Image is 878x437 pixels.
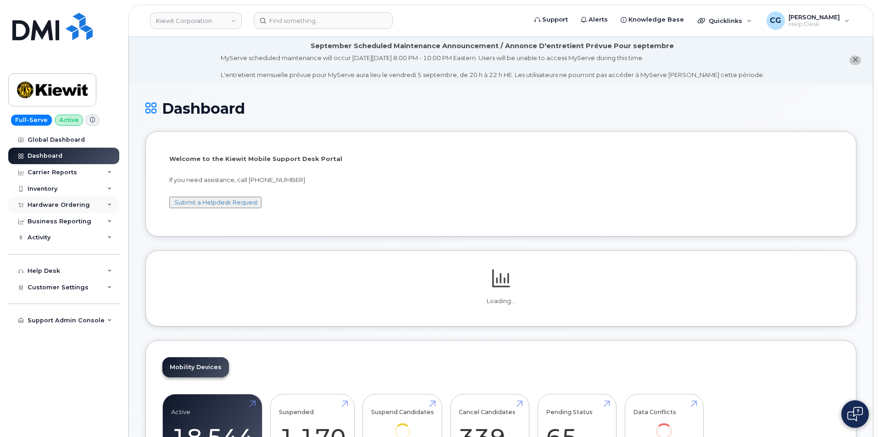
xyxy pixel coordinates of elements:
[162,357,229,377] a: Mobility Devices
[174,199,258,206] a: Submit a Helpdesk Request
[169,176,833,184] p: If you need assistance, call [PHONE_NUMBER]
[847,407,863,421] img: Open chat
[850,55,861,65] button: close notification
[169,155,833,163] p: Welcome to the Kiewit Mobile Support Desk Portal
[162,297,839,305] p: Loading...
[221,54,764,79] div: MyServe scheduled maintenance will occur [DATE][DATE] 8:00 PM - 10:00 PM Eastern. Users will be u...
[311,41,674,51] div: September Scheduled Maintenance Announcement / Annonce D'entretient Prévue Pour septembre
[145,100,856,116] h1: Dashboard
[169,197,261,208] button: Submit a Helpdesk Request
